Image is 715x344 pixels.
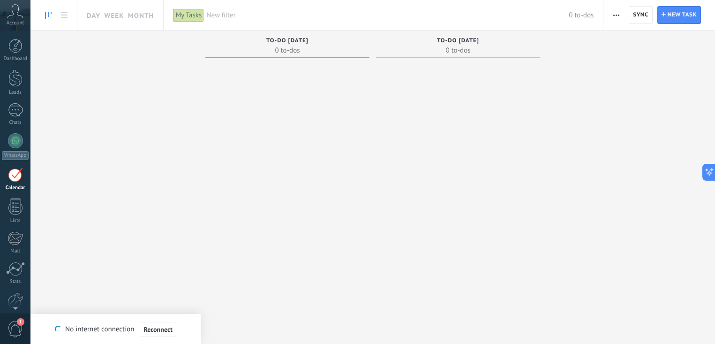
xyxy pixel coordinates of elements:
[381,38,535,46] div: To-do tomorrow
[668,7,697,23] span: New task
[173,8,204,22] div: My Tasks
[381,46,535,55] span: 0 to-dos
[7,20,24,26] span: Account
[206,11,569,20] span: New filter
[2,185,29,191] div: Calendar
[2,151,29,160] div: WhatsApp
[569,11,594,20] span: 0 to-dos
[629,6,652,24] button: Sync
[633,12,648,18] span: Sync
[55,321,176,337] div: No internet connection
[17,318,24,326] span: 1
[140,322,176,337] button: Reconnect
[2,90,29,96] div: Leads
[266,38,309,44] span: To-do [DATE]
[143,326,172,333] span: Reconnect
[2,248,29,254] div: Mail
[2,218,29,224] div: Lists
[40,6,56,24] a: Task board
[610,6,623,24] button: More
[56,6,72,24] a: To-do list
[437,38,479,44] span: To-do [DATE]
[2,56,29,62] div: Dashboard
[2,120,29,126] div: Chats
[210,46,365,55] span: 0 to-dos
[2,279,29,285] div: Stats
[210,38,365,46] div: To-do today
[657,6,701,24] button: New task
